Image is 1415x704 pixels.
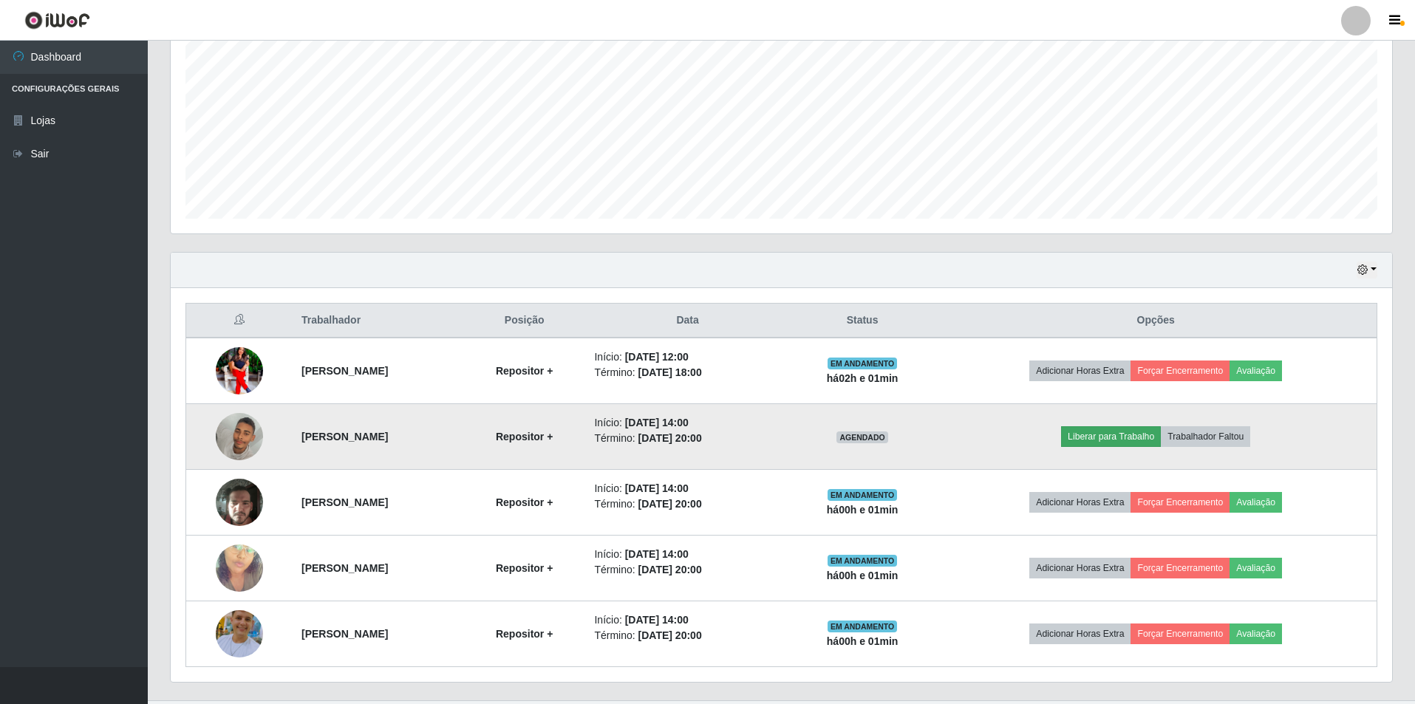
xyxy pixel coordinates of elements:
[638,564,702,575] time: [DATE] 20:00
[594,349,780,365] li: Início:
[301,431,388,442] strong: [PERSON_NAME]
[216,526,263,610] img: 1754928869787.jpeg
[301,562,388,574] strong: [PERSON_NAME]
[594,496,780,512] li: Término:
[625,351,689,363] time: [DATE] 12:00
[638,366,702,378] time: [DATE] 18:00
[1230,360,1282,381] button: Avaliação
[836,431,888,443] span: AGENDADO
[1131,558,1230,578] button: Forçar Encerramento
[625,482,689,494] time: [DATE] 14:00
[301,628,388,640] strong: [PERSON_NAME]
[496,365,553,377] strong: Repositor +
[216,471,263,534] img: 1751312410869.jpeg
[625,614,689,626] time: [DATE] 14:00
[1131,360,1230,381] button: Forçar Encerramento
[828,621,898,632] span: EM ANDAMENTO
[1161,426,1250,447] button: Trabalhador Faltou
[216,394,263,479] img: 1750370168995.jpeg
[496,562,553,574] strong: Repositor +
[293,304,463,338] th: Trabalhador
[827,635,899,647] strong: há 00 h e 01 min
[827,504,899,516] strong: há 00 h e 01 min
[625,548,689,560] time: [DATE] 14:00
[594,481,780,496] li: Início:
[594,431,780,446] li: Término:
[1029,623,1131,644] button: Adicionar Horas Extra
[594,612,780,628] li: Início:
[828,555,898,567] span: EM ANDAMENTO
[301,365,388,377] strong: [PERSON_NAME]
[594,547,780,562] li: Início:
[790,304,935,338] th: Status
[1230,623,1282,644] button: Avaliação
[828,489,898,501] span: EM ANDAMENTO
[594,562,780,578] li: Término:
[828,358,898,369] span: EM ANDAMENTO
[1029,558,1131,578] button: Adicionar Horas Extra
[827,570,899,581] strong: há 00 h e 01 min
[638,432,702,444] time: [DATE] 20:00
[1029,492,1131,513] button: Adicionar Horas Extra
[463,304,586,338] th: Posição
[1061,426,1161,447] button: Liberar para Trabalho
[1230,492,1282,513] button: Avaliação
[625,417,689,428] time: [DATE] 14:00
[1230,558,1282,578] button: Avaliação
[827,372,899,384] strong: há 02 h e 01 min
[301,496,388,508] strong: [PERSON_NAME]
[496,496,553,508] strong: Repositor +
[594,628,780,643] li: Término:
[496,431,553,442] strong: Repositor +
[638,498,702,510] time: [DATE] 20:00
[594,415,780,431] li: Início:
[1131,623,1230,644] button: Forçar Encerramento
[216,592,263,676] img: 1755605181204.jpeg
[585,304,789,338] th: Data
[638,629,702,641] time: [DATE] 20:00
[594,365,780,380] li: Término:
[24,11,90,30] img: CoreUI Logo
[935,304,1377,338] th: Opções
[216,341,263,400] img: 1751311767272.jpeg
[1131,492,1230,513] button: Forçar Encerramento
[1029,360,1131,381] button: Adicionar Horas Extra
[496,628,553,640] strong: Repositor +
